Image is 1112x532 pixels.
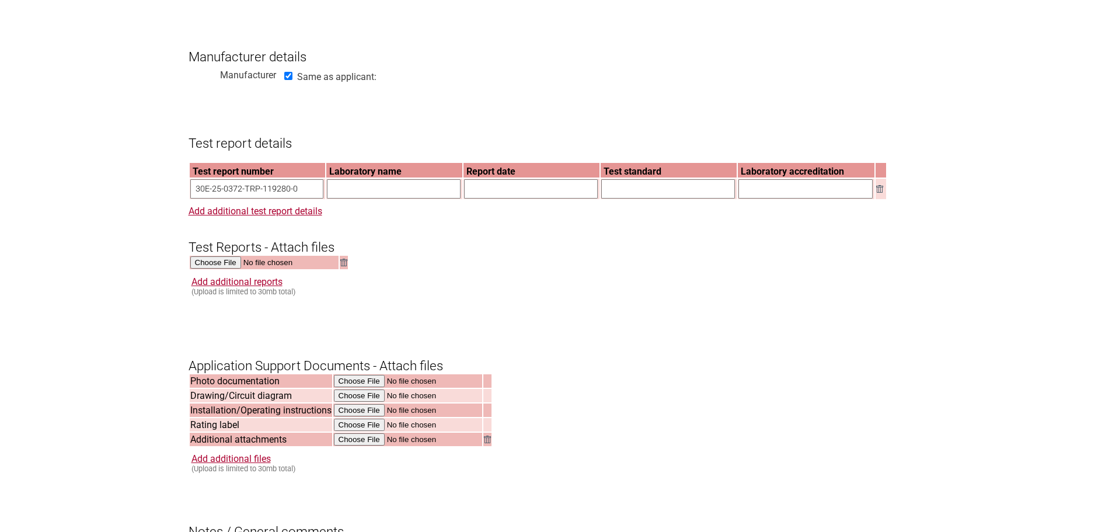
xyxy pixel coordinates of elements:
th: Report date [463,163,599,178]
td: Additional attachments [190,433,332,446]
h3: Application Support Documents - Attach files [189,338,924,373]
h3: Test Reports - Attach files [189,220,924,255]
h3: Manufacturer details [189,30,924,65]
th: Test standard [601,163,737,178]
td: Installation/Operating instructions [190,404,332,417]
img: Remove [340,259,347,266]
a: Add additional files [191,453,271,464]
div: Manufacturer [189,67,276,78]
small: (Upload is limited to 30mb total) [191,287,295,296]
h3: Test report details [189,116,924,151]
a: Add additional reports [191,276,283,287]
img: Remove [876,185,883,193]
td: Drawing/Circuit diagram [190,389,332,402]
img: Remove [484,436,491,443]
a: Add additional test report details [189,206,322,217]
td: Photo documentation [190,374,332,388]
th: Laboratory name [326,163,462,178]
small: (Upload is limited to 30mb total) [191,464,295,473]
th: Laboratory accreditation [738,163,874,178]
label: Same as applicant: [297,71,377,82]
th: Test report number [190,163,326,178]
td: Rating label [190,418,332,432]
